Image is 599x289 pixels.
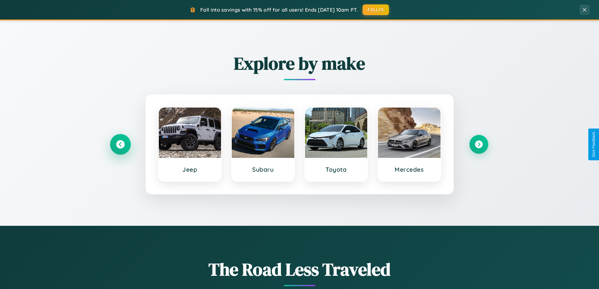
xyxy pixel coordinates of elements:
h3: Jeep [165,166,215,173]
h1: The Road Less Traveled [111,257,488,281]
h3: Subaru [238,166,288,173]
span: Fall into savings with 15% off for all users! Ends [DATE] 10am PT. [200,7,358,13]
h3: Toyota [311,166,361,173]
h2: Explore by make [111,51,488,75]
button: FALL15 [363,4,389,15]
div: Give Feedback [591,132,596,157]
h3: Mercedes [384,166,434,173]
